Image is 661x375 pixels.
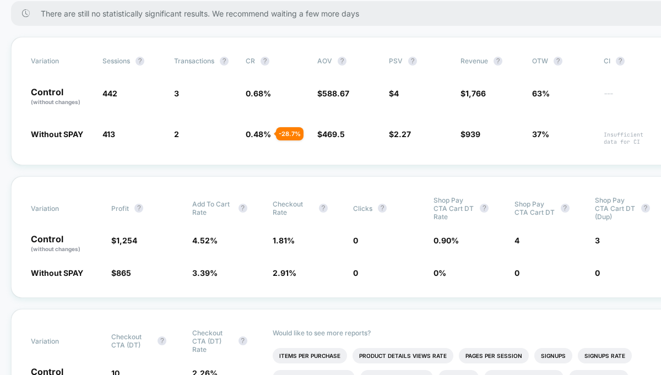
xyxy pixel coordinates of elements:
[31,57,91,66] span: Variation
[192,329,233,354] span: Checkout CTA (DT) rate
[353,268,358,278] span: 0
[31,235,100,253] p: Control
[460,57,488,65] span: Revenue
[465,89,486,98] span: 1,766
[394,129,411,139] span: 2.27
[116,268,131,278] span: 865
[480,204,489,213] button: ?
[111,333,152,349] span: Checkout CTA (DT)
[595,196,636,221] span: Shop Pay CTA cart DT (dup)
[192,200,233,216] span: Add To Cart Rate
[276,127,304,140] div: - 28.7 %
[134,204,143,213] button: ?
[322,129,345,139] span: 469.5
[102,57,130,65] span: Sessions
[408,57,417,66] button: ?
[322,89,349,98] span: 588.67
[192,268,218,278] span: 3.39 %
[273,200,313,216] span: Checkout Rate
[158,336,166,345] button: ?
[31,246,80,252] span: (without changes)
[389,57,403,65] span: PSV
[246,57,255,65] span: CR
[116,236,137,245] span: 1,254
[31,268,83,278] span: Without SPAY
[641,204,650,213] button: ?
[561,204,570,213] button: ?
[31,88,91,106] p: Control
[353,236,358,245] span: 0
[136,57,144,66] button: ?
[378,204,387,213] button: ?
[534,348,572,363] li: Signups
[31,329,91,354] span: Variation
[273,236,295,245] span: 1.81 %
[239,204,247,213] button: ?
[246,129,271,139] span: 0.48 %
[434,196,474,221] span: Shop Pay CTA cart DT rate
[389,89,399,98] span: $
[460,89,486,98] span: $
[394,89,399,98] span: 4
[261,57,269,66] button: ?
[246,89,271,98] span: 0.68 %
[389,129,411,139] span: $
[31,99,80,105] span: (without changes)
[465,129,480,139] span: 939
[532,129,549,139] span: 37%
[317,89,349,98] span: $
[174,57,214,65] span: Transactions
[434,268,446,278] span: 0 %
[319,204,328,213] button: ?
[494,57,502,66] button: ?
[174,89,179,98] span: 3
[273,268,296,278] span: 2.91 %
[595,268,600,278] span: 0
[220,57,229,66] button: ?
[31,196,91,221] span: Variation
[338,57,346,66] button: ?
[111,236,137,245] span: $
[192,236,218,245] span: 4.52 %
[532,57,593,66] span: OTW
[460,129,480,139] span: $
[111,204,129,213] span: Profit
[273,348,347,363] li: Items Per Purchase
[514,200,555,216] span: Shop Pay CTA cart DT
[111,268,131,278] span: $
[514,236,519,245] span: 4
[174,129,179,139] span: 2
[353,348,453,363] li: Product Details Views Rate
[239,336,247,345] button: ?
[353,204,372,213] span: Clicks
[554,57,562,66] button: ?
[616,57,625,66] button: ?
[31,129,83,139] span: Without SPAY
[434,236,459,245] span: 0.90 %
[514,268,519,278] span: 0
[459,348,529,363] li: Pages Per Session
[578,348,632,363] li: Signups Rate
[102,89,117,98] span: 442
[532,89,550,98] span: 63%
[317,129,345,139] span: $
[102,129,115,139] span: 413
[317,57,332,65] span: AOV
[595,236,600,245] span: 3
